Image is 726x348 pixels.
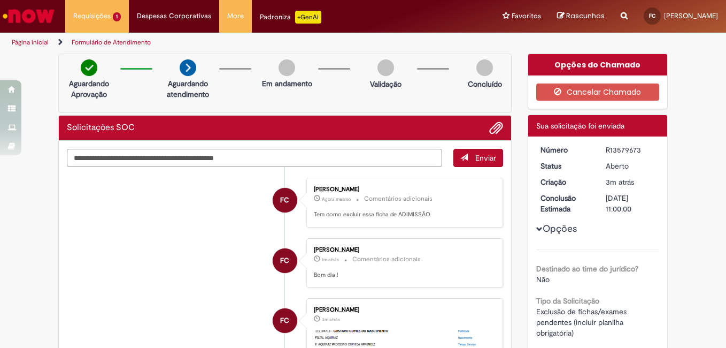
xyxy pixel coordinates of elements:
[113,12,121,21] span: 1
[352,255,421,264] small: Comentários adicionais
[536,296,599,306] b: Tipo da Solicitação
[280,187,289,213] span: FC
[468,79,502,89] p: Concluído
[180,59,196,76] img: arrow-next.png
[73,11,111,21] span: Requisições
[273,248,297,273] div: Francisca Erica Carneiro
[606,193,655,214] div: [DATE] 11:00:00
[453,149,503,167] button: Enviar
[322,316,340,323] time: 30/09/2025 08:19:29
[322,316,340,323] span: 3m atrás
[8,33,476,52] ul: Trilhas de página
[280,308,289,334] span: FC
[63,78,115,100] p: Aguardando Aprovação
[606,177,634,187] span: 3m atrás
[364,194,432,203] small: Comentários adicionais
[314,247,492,253] div: [PERSON_NAME]
[12,38,49,47] a: Página inicial
[279,59,295,76] img: img-circle-grey.png
[606,161,655,171] div: Aberto
[81,59,97,76] img: check-circle-green.png
[273,308,297,333] div: Francisca Erica Carneiro
[476,59,493,76] img: img-circle-grey.png
[512,11,541,21] span: Favoritos
[536,307,629,338] span: Exclusão de fichas/exames pendentes (incluir planilha obrigatória)
[162,78,214,100] p: Aguardando atendimento
[536,84,660,101] button: Cancelar Chamado
[536,275,550,284] span: Não
[370,79,401,89] p: Validação
[322,256,339,263] time: 30/09/2025 08:20:54
[664,11,718,20] span: [PERSON_NAME]
[295,11,321,24] p: +GenAi
[72,38,151,47] a: Formulário de Atendimento
[528,54,668,75] div: Opções do Chamado
[314,210,492,219] p: Tem como excluir essa ficha de ADIMISSÃO
[322,256,339,263] span: 1m atrás
[532,193,598,214] dt: Conclusão Estimada
[262,78,312,89] p: Em andamento
[322,196,351,202] time: 30/09/2025 08:21:57
[260,11,321,24] div: Padroniza
[532,145,598,155] dt: Número
[557,11,605,21] a: Rascunhos
[606,177,634,187] time: 30/09/2025 08:19:40
[532,161,598,171] dt: Status
[280,248,289,274] span: FC
[314,186,492,193] div: [PERSON_NAME]
[322,196,351,202] span: Agora mesmo
[566,11,605,21] span: Rascunhos
[532,177,598,187] dt: Criação
[67,149,442,167] textarea: Digite sua mensagem aqui...
[67,123,135,133] h2: Solicitações SOC Histórico de tíquete
[536,264,638,274] b: Destinado ao time do jurídico?
[314,271,492,279] p: Bom dia !
[1,5,56,27] img: ServiceNow
[475,153,496,163] span: Enviar
[314,307,492,313] div: [PERSON_NAME]
[137,11,211,21] span: Despesas Corporativas
[489,121,503,135] button: Adicionar anexos
[606,145,655,155] div: R13579673
[273,188,297,213] div: Francisca Erica Carneiro
[606,177,655,187] div: 30/09/2025 08:19:40
[649,12,655,19] span: FC
[227,11,244,21] span: More
[536,121,624,131] span: Sua solicitação foi enviada
[377,59,394,76] img: img-circle-grey.png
